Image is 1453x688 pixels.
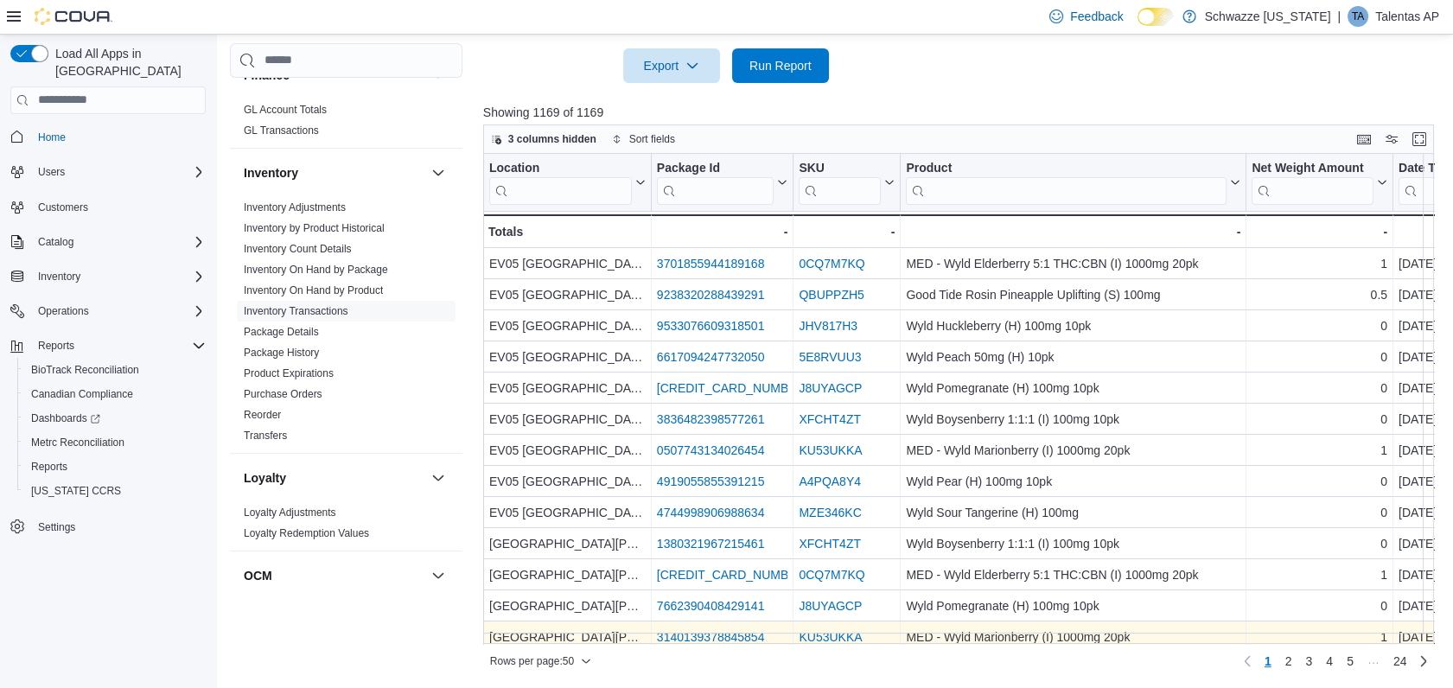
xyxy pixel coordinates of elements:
[244,263,388,277] span: Inventory On Hand by Package
[24,481,206,501] span: Washington CCRS
[484,129,603,150] button: 3 columns hidden
[906,471,1240,492] div: Wyld Pear (H) 100mg 10pk
[906,440,1240,461] div: MED - Wyld Marionberry (I) 1000mg 20pk
[17,455,213,479] button: Reports
[508,132,596,146] span: 3 columns hidden
[31,232,206,252] span: Catalog
[31,266,206,287] span: Inventory
[749,57,812,74] span: Run Report
[244,221,385,235] span: Inventory by Product Historical
[1252,502,1387,523] div: 0
[1326,653,1333,670] span: 4
[605,129,682,150] button: Sort fields
[244,430,287,442] a: Transfers
[799,506,861,519] a: MZE346KC
[906,160,1240,204] button: Product
[244,104,327,116] a: GL Account Totals
[244,164,424,182] button: Inventory
[799,160,881,176] div: SKU
[244,164,298,182] h3: Inventory
[906,221,1240,242] div: -
[1381,129,1402,150] button: Display options
[244,201,346,214] span: Inventory Adjustments
[428,468,449,488] button: Loyalty
[244,506,336,519] span: Loyalty Adjustments
[906,627,1240,647] div: MED - Wyld Marionberry (I) 1000mg 20pk
[31,162,72,182] button: Users
[244,222,385,234] a: Inventory by Product Historical
[31,162,206,182] span: Users
[489,471,646,492] div: EV05 [GEOGRAPHIC_DATA]
[490,654,574,668] span: Rows per page : 50
[3,124,213,150] button: Home
[24,384,140,405] a: Canadian Compliance
[657,381,809,395] a: [CREDIT_CARD_NUMBER]
[1252,221,1387,242] div: -
[3,230,213,254] button: Catalog
[244,201,346,213] a: Inventory Adjustments
[799,257,864,271] a: 0CQ7M7KQ
[489,284,646,305] div: EV05 [GEOGRAPHIC_DATA]
[1361,653,1386,673] li: Skipping pages 6 to 23
[1252,471,1387,492] div: 0
[31,517,82,538] a: Settings
[799,568,864,582] a: 0CQ7M7KQ
[657,443,765,457] a: 0507743134026454
[629,132,675,146] span: Sort fields
[483,104,1444,121] p: Showing 1169 of 1169
[1252,347,1387,367] div: 0
[483,651,598,672] button: Rows per page:50
[657,350,765,364] a: 6617094247732050
[31,411,100,425] span: Dashboards
[657,221,788,242] div: -
[1285,653,1292,670] span: 2
[24,456,74,477] a: Reports
[38,270,80,283] span: Inventory
[657,257,765,271] a: 3701855944189168
[244,526,369,540] span: Loyalty Redemption Values
[24,408,107,429] a: Dashboards
[38,339,74,353] span: Reports
[244,304,348,318] span: Inventory Transactions
[799,381,862,395] a: J8UYAGCP
[17,406,213,430] a: Dashboards
[244,409,281,421] a: Reorder
[244,305,348,317] a: Inventory Transactions
[1258,647,1414,675] ul: Pagination for preceding grid
[1070,8,1123,25] span: Feedback
[244,103,327,117] span: GL Account Totals
[1252,533,1387,554] div: 0
[488,221,646,242] div: Totals
[906,533,1240,554] div: Wyld Boysenberry 1:1:1 (I) 100mg 10pk
[489,160,632,176] div: Location
[799,443,862,457] a: KU53UKKA
[244,469,286,487] h3: Loyalty
[799,475,861,488] a: A4PQA8Y4
[799,630,862,644] a: KU53UKKA
[1237,647,1435,675] nav: Pagination for preceding grid
[244,346,319,360] span: Package History
[489,160,632,204] div: Location
[24,481,128,501] a: [US_STATE] CCRS
[24,408,206,429] span: Dashboards
[3,513,213,538] button: Settings
[31,196,206,218] span: Customers
[1205,6,1331,27] p: Schwazze [US_STATE]
[244,367,334,379] a: Product Expirations
[31,232,80,252] button: Catalog
[732,48,829,83] button: Run Report
[489,347,646,367] div: EV05 [GEOGRAPHIC_DATA]
[1258,647,1278,675] button: Page 1 of 24
[657,568,809,582] a: [CREDIT_CARD_NUMBER]
[244,408,281,422] span: Reorder
[230,197,462,453] div: Inventory
[1348,6,1368,27] div: Talentas AP
[31,363,139,377] span: BioTrack Reconciliation
[657,160,774,176] div: Package Id
[657,319,765,333] a: 9533076609318501
[1252,378,1387,398] div: 0
[1138,8,1174,26] input: Dark Mode
[906,378,1240,398] div: Wyld Pomegranate (H) 100mg 10pk
[31,301,96,322] button: Operations
[31,484,121,498] span: [US_STATE] CCRS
